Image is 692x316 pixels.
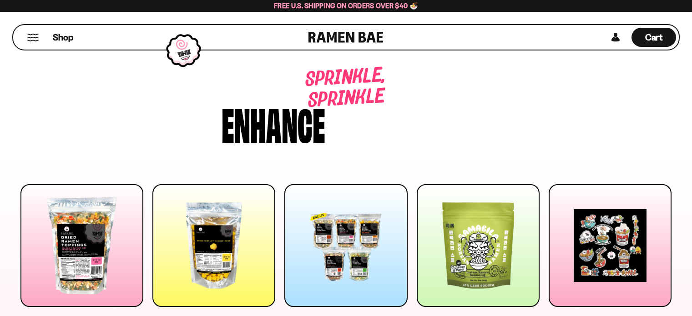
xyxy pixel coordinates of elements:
[53,28,73,47] a: Shop
[53,31,73,44] span: Shop
[27,34,39,41] button: Mobile Menu Trigger
[222,101,325,145] div: Enhance
[274,1,418,10] span: Free U.S. Shipping on Orders over $40 🍜
[645,32,663,43] span: Cart
[631,25,676,50] div: Cart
